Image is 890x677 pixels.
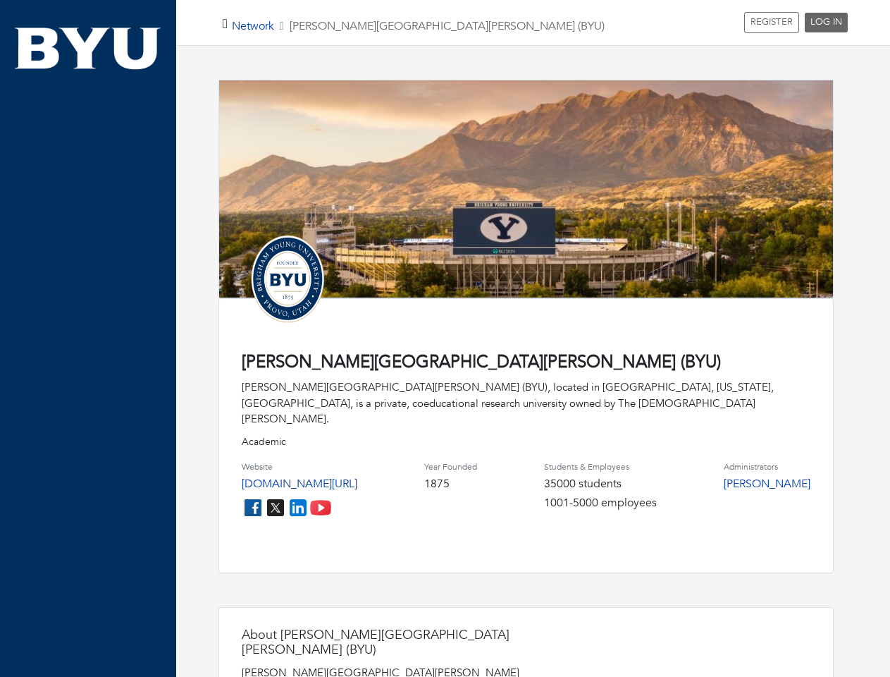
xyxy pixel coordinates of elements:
h4: About [PERSON_NAME][GEOGRAPHIC_DATA][PERSON_NAME] (BYU) [242,628,524,658]
div: [PERSON_NAME][GEOGRAPHIC_DATA][PERSON_NAME] (BYU), located in [GEOGRAPHIC_DATA], [US_STATE], [GEO... [242,379,810,427]
img: youtube_icon-fc3c61c8c22f3cdcae68f2f17984f5f016928f0ca0694dd5da90beefb88aa45e.png [309,496,332,519]
a: [DOMAIN_NAME][URL] [242,476,357,492]
img: Untitled-design-3.png [242,233,333,324]
h4: Administrators [724,462,810,472]
a: LOG IN [805,13,848,32]
p: Academic [242,434,810,449]
h4: Students & Employees [544,462,657,472]
img: BYU.png [14,25,162,72]
img: linkedin_icon-84db3ca265f4ac0988026744a78baded5d6ee8239146f80404fb69c9eee6e8e7.png [287,496,309,519]
h4: [PERSON_NAME][GEOGRAPHIC_DATA][PERSON_NAME] (BYU) [242,353,810,373]
h4: 1001-5000 employees [544,496,657,510]
h5: [PERSON_NAME][GEOGRAPHIC_DATA][PERSON_NAME] (BYU) [232,20,605,33]
a: Network [232,18,274,34]
h4: Website [242,462,357,472]
img: twitter_icon-7d0bafdc4ccc1285aa2013833b377ca91d92330db209b8298ca96278571368c9.png [264,496,287,519]
img: facebook_icon-256f8dfc8812ddc1b8eade64b8eafd8a868ed32f90a8d2bb44f507e1979dbc24.png [242,496,264,519]
h4: Year Founded [424,462,477,472]
a: [PERSON_NAME] [724,476,810,492]
h4: 1875 [424,477,477,491]
h4: 35000 students [544,477,657,491]
a: REGISTER [744,12,799,33]
img: lavell-edwards-stadium.jpg [219,80,833,311]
